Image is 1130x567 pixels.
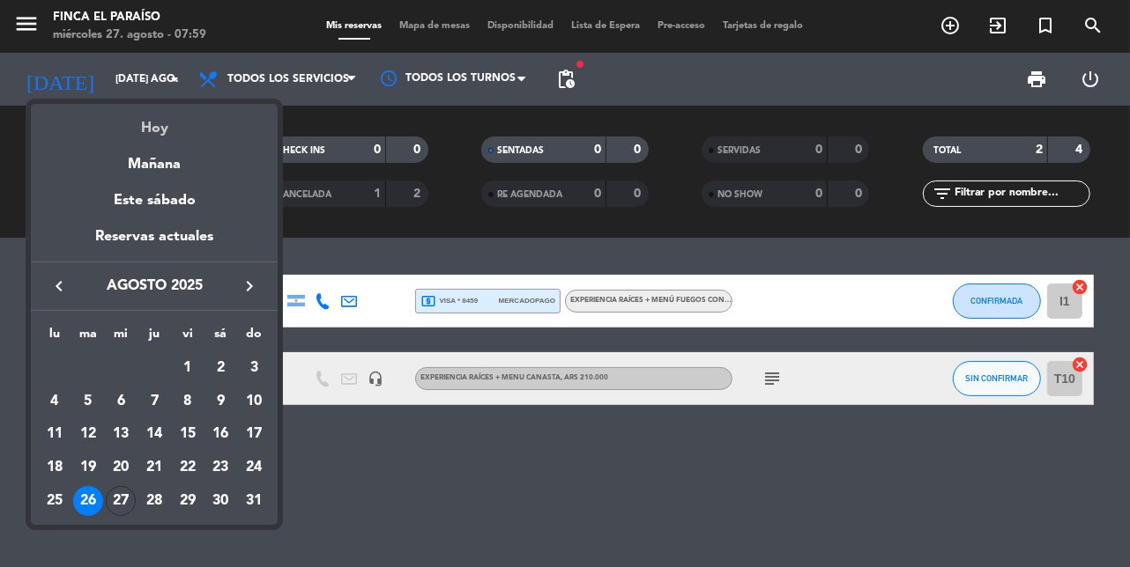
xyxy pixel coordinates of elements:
[38,484,71,518] td: 25 de agosto de 2025
[171,351,204,385] td: 1 de agosto de 2025
[237,351,271,385] td: 3 de agosto de 2025
[105,385,138,418] td: 6 de agosto de 2025
[204,418,238,452] td: 16 de agosto de 2025
[38,324,71,351] th: lunes
[48,276,70,297] i: keyboard_arrow_left
[234,275,265,298] button: keyboard_arrow_right
[204,385,238,418] td: 9 de agosto de 2025
[138,484,171,518] td: 28 de agosto de 2025
[139,419,169,449] div: 14
[239,276,260,297] i: keyboard_arrow_right
[173,353,203,383] div: 1
[139,387,169,416] div: 7
[237,484,271,518] td: 31 de agosto de 2025
[171,484,204,518] td: 29 de agosto de 2025
[173,453,203,482] div: 22
[139,486,169,516] div: 28
[173,486,203,516] div: 29
[73,453,103,482] div: 19
[31,225,278,261] div: Reservas actuales
[206,387,236,416] div: 9
[206,486,236,516] div: 30
[105,324,138,351] th: miércoles
[71,418,105,452] td: 12 de agosto de 2025
[239,486,269,516] div: 31
[31,140,278,176] div: Mañana
[71,484,105,518] td: 26 de agosto de 2025
[171,385,204,418] td: 8 de agosto de 2025
[71,385,105,418] td: 5 de agosto de 2025
[239,453,269,482] div: 24
[239,387,269,416] div: 10
[204,451,238,484] td: 23 de agosto de 2025
[204,484,238,518] td: 30 de agosto de 2025
[206,353,236,383] div: 2
[173,419,203,449] div: 15
[239,353,269,383] div: 3
[73,419,103,449] div: 12
[106,486,136,516] div: 27
[237,385,271,418] td: 10 de agosto de 2025
[237,451,271,484] td: 24 de agosto de 2025
[139,453,169,482] div: 21
[31,104,278,140] div: Hoy
[38,451,71,484] td: 18 de agosto de 2025
[138,385,171,418] td: 7 de agosto de 2025
[38,351,171,385] td: AGO.
[206,453,236,482] div: 23
[204,324,238,351] th: sábado
[106,453,136,482] div: 20
[40,387,70,416] div: 4
[105,418,138,452] td: 13 de agosto de 2025
[171,418,204,452] td: 15 de agosto de 2025
[106,387,136,416] div: 6
[31,176,278,225] div: Este sábado
[40,419,70,449] div: 11
[38,385,71,418] td: 4 de agosto de 2025
[38,418,71,452] td: 11 de agosto de 2025
[71,324,105,351] th: martes
[105,484,138,518] td: 27 de agosto de 2025
[105,451,138,484] td: 20 de agosto de 2025
[73,486,103,516] div: 26
[106,419,136,449] div: 13
[40,453,70,482] div: 18
[43,275,75,298] button: keyboard_arrow_left
[173,387,203,416] div: 8
[138,324,171,351] th: jueves
[75,275,234,298] span: agosto 2025
[206,419,236,449] div: 16
[138,451,171,484] td: 21 de agosto de 2025
[71,451,105,484] td: 19 de agosto de 2025
[237,324,271,351] th: domingo
[237,418,271,452] td: 17 de agosto de 2025
[171,324,204,351] th: viernes
[73,387,103,416] div: 5
[171,451,204,484] td: 22 de agosto de 2025
[204,351,238,385] td: 2 de agosto de 2025
[239,419,269,449] div: 17
[40,486,70,516] div: 25
[138,418,171,452] td: 14 de agosto de 2025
